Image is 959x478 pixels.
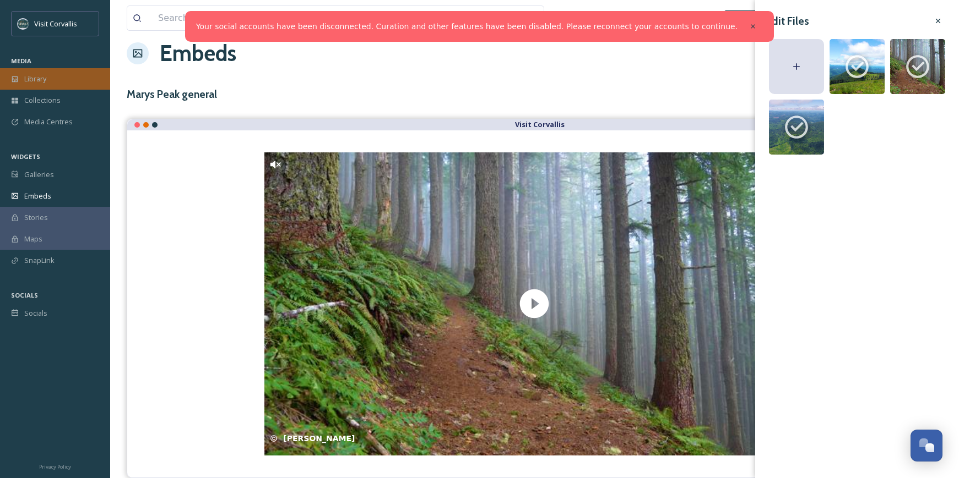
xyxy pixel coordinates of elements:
[24,169,54,180] span: Galleries
[127,86,217,102] h3: Marys Peak general
[11,57,31,65] span: MEDIA
[24,191,51,201] span: Embeds
[153,6,454,30] input: Search your library
[911,430,942,461] button: Open Chat
[24,212,48,223] span: Stories
[24,117,73,127] span: Media Centres
[160,37,236,70] a: Embeds
[24,74,46,84] span: Library
[769,100,824,155] img: e7084445-9982-4520-ac47-c7acc2ce373b.jpg
[515,119,565,129] strong: Visit Corvallis
[39,459,71,472] a: Privacy Policy
[39,463,71,470] span: Privacy Policy
[264,152,804,455] img: thumbnail
[724,10,779,26] a: What's New
[18,18,29,29] img: visit-corvallis-badge-dark-blue-orange%281%29.png
[24,255,55,266] span: SnapLink
[24,95,61,106] span: Collections
[196,21,738,32] a: Your social accounts have been disconnected. Curation and other features have been disabled. Plea...
[34,19,77,29] span: Visit Corvallis
[11,152,40,161] span: WIDGETS
[890,39,945,94] img: b6d2be7f-0c32-4433-b089-a5281740eed8.jpg
[24,234,42,244] span: Maps
[830,39,885,94] img: cd90f37c-a18a-406a-b40e-b1c9c303ff7e.jpg
[474,7,538,29] a: View all files
[766,13,809,29] h3: Edit Files
[11,291,38,299] span: SOCIALS
[24,308,47,318] span: Socials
